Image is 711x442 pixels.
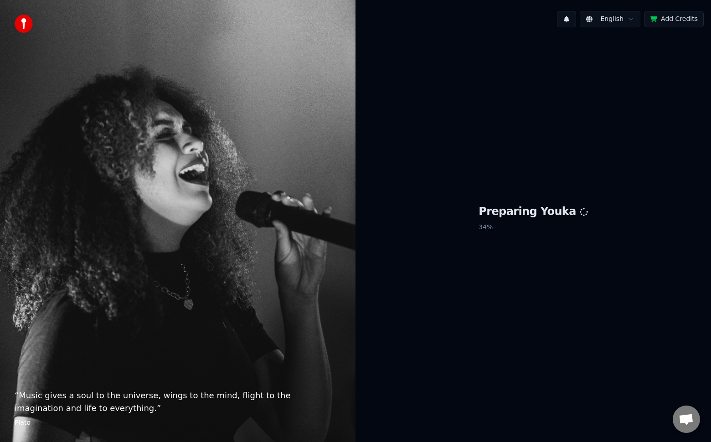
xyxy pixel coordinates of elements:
[15,418,341,427] footer: Plato
[673,406,700,433] div: Open chat
[644,11,704,27] button: Add Credits
[15,389,341,415] p: “ Music gives a soul to the universe, wings to the mind, flight to the imagination and life to ev...
[479,219,588,236] p: 34 %
[15,15,33,33] img: youka
[479,205,588,219] h1: Preparing Youka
